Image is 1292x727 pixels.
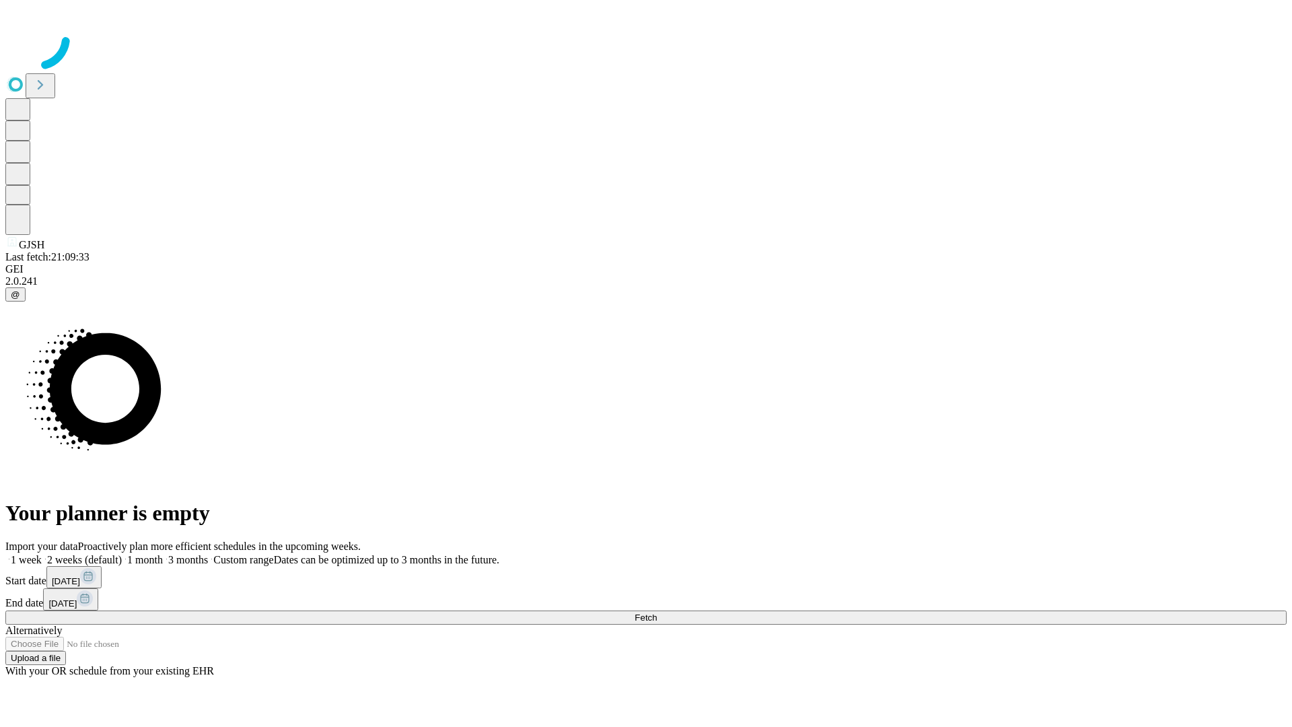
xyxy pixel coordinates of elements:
[5,611,1287,625] button: Fetch
[5,251,89,263] span: Last fetch: 21:09:33
[5,275,1287,287] div: 2.0.241
[43,588,98,611] button: [DATE]
[5,625,62,636] span: Alternatively
[635,613,657,623] span: Fetch
[5,566,1287,588] div: Start date
[46,566,102,588] button: [DATE]
[168,554,208,565] span: 3 months
[78,541,361,552] span: Proactively plan more efficient schedules in the upcoming weeks.
[19,239,44,250] span: GJSH
[48,598,77,609] span: [DATE]
[52,576,80,586] span: [DATE]
[5,588,1287,611] div: End date
[213,554,273,565] span: Custom range
[11,289,20,300] span: @
[5,287,26,302] button: @
[127,554,163,565] span: 1 month
[274,554,499,565] span: Dates can be optimized up to 3 months in the future.
[5,501,1287,526] h1: Your planner is empty
[5,665,214,677] span: With your OR schedule from your existing EHR
[5,541,78,552] span: Import your data
[47,554,122,565] span: 2 weeks (default)
[5,263,1287,275] div: GEI
[11,554,42,565] span: 1 week
[5,651,66,665] button: Upload a file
